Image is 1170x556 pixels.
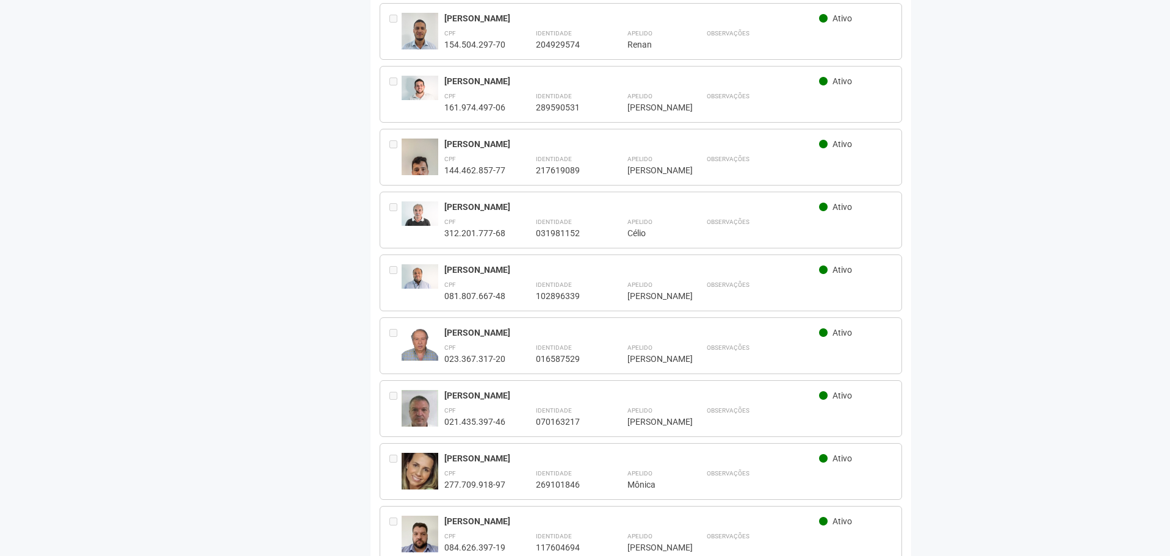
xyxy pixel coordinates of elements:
div: 031981152 [536,228,597,239]
strong: Observações [707,218,749,225]
div: Entre em contato com a Aministração para solicitar o cancelamento ou 2a via [389,13,402,50]
div: 161.974.497-06 [444,102,505,113]
div: Entre em contato com a Aministração para solicitar o cancelamento ou 2a via [389,516,402,553]
span: Ativo [832,202,852,212]
div: 102896339 [536,291,597,301]
strong: Observações [707,533,749,540]
div: [PERSON_NAME] [627,416,676,427]
div: [PERSON_NAME] [444,264,820,275]
div: Entre em contato com a Aministração para solicitar o cancelamento ou 2a via [389,139,402,176]
div: Entre em contato com a Aministração para solicitar o cancelamento ou 2a via [389,76,402,113]
div: [PERSON_NAME] [444,201,820,212]
strong: Identidade [536,30,572,37]
div: Entre em contato com a Aministração para solicitar o cancelamento ou 2a via [389,453,402,490]
strong: Identidade [536,533,572,540]
span: Ativo [832,391,852,400]
div: Entre em contato com a Aministração para solicitar o cancelamento ou 2a via [389,264,402,301]
strong: CPF [444,218,456,225]
strong: Identidade [536,407,572,414]
div: Renan [627,39,676,50]
img: user.jpg [402,327,438,361]
strong: Observações [707,344,749,351]
div: [PERSON_NAME] [444,390,820,401]
div: 084.626.397-19 [444,542,505,553]
strong: CPF [444,281,456,288]
strong: Identidade [536,156,572,162]
strong: Identidade [536,344,572,351]
strong: Apelido [627,344,652,351]
div: [PERSON_NAME] [627,542,676,553]
img: user.jpg [402,264,438,289]
div: [PERSON_NAME] [627,353,676,364]
strong: Apelido [627,30,652,37]
strong: Observações [707,156,749,162]
div: Mônica [627,479,676,490]
span: Ativo [832,13,852,23]
div: 277.709.918-97 [444,479,505,490]
strong: Apelido [627,470,652,477]
strong: CPF [444,407,456,414]
div: 016587529 [536,353,597,364]
div: Entre em contato com a Aministração para solicitar o cancelamento ou 2a via [389,327,402,364]
strong: Identidade [536,281,572,288]
strong: Observações [707,30,749,37]
strong: Observações [707,470,749,477]
img: user.jpg [402,201,438,226]
div: 204929574 [536,39,597,50]
div: 144.462.857-77 [444,165,505,176]
strong: CPF [444,93,456,99]
div: Célio [627,228,676,239]
div: 269101846 [536,479,597,490]
div: 217619089 [536,165,597,176]
div: 070163217 [536,416,597,427]
strong: CPF [444,156,456,162]
div: Entre em contato com a Aministração para solicitar o cancelamento ou 2a via [389,390,402,427]
strong: CPF [444,533,456,540]
strong: Apelido [627,156,652,162]
strong: Apelido [627,281,652,288]
strong: Identidade [536,218,572,225]
span: Ativo [832,453,852,463]
span: Ativo [832,516,852,526]
div: 154.504.297-70 [444,39,505,50]
div: [PERSON_NAME] [627,291,676,301]
img: user.jpg [402,390,438,440]
strong: Observações [707,93,749,99]
div: 021.435.397-46 [444,416,505,427]
img: user.jpg [402,76,438,100]
div: [PERSON_NAME] [627,165,676,176]
span: Ativo [832,328,852,338]
strong: Apelido [627,218,652,225]
strong: CPF [444,470,456,477]
span: Ativo [832,265,852,275]
span: Ativo [832,76,852,86]
strong: Apelido [627,93,652,99]
img: user.jpg [402,139,438,220]
div: [PERSON_NAME] [444,453,820,464]
div: 117604694 [536,542,597,553]
div: 023.367.317-20 [444,353,505,364]
div: 312.201.777-68 [444,228,505,239]
strong: Observações [707,407,749,414]
strong: CPF [444,30,456,37]
div: [PERSON_NAME] [444,76,820,87]
div: 081.807.667-48 [444,291,505,301]
span: Ativo [832,139,852,149]
strong: Observações [707,281,749,288]
strong: Apelido [627,533,652,540]
img: user.jpg [402,13,438,62]
div: Entre em contato com a Aministração para solicitar o cancelamento ou 2a via [389,201,402,239]
div: [PERSON_NAME] [627,102,676,113]
div: [PERSON_NAME] [444,13,820,24]
div: 289590531 [536,102,597,113]
strong: CPF [444,344,456,351]
div: [PERSON_NAME] [444,516,820,527]
img: user.jpg [402,453,438,497]
div: [PERSON_NAME] [444,139,820,150]
div: [PERSON_NAME] [444,327,820,338]
strong: Identidade [536,93,572,99]
strong: Apelido [627,407,652,414]
strong: Identidade [536,470,572,477]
